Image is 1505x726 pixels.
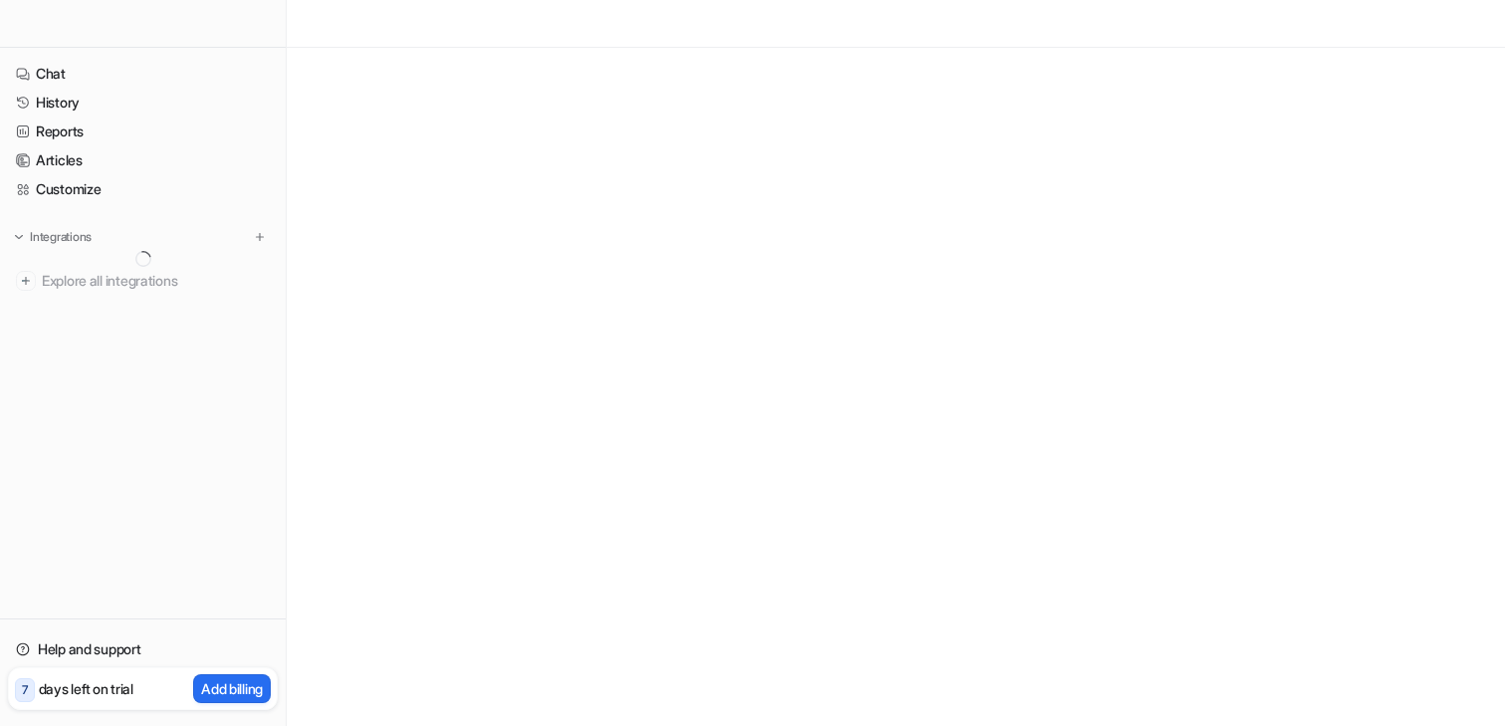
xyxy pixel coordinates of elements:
[8,89,278,117] a: History
[8,267,278,295] a: Explore all integrations
[12,230,26,244] img: expand menu
[8,118,278,145] a: Reports
[193,674,271,703] button: Add billing
[42,265,270,297] span: Explore all integrations
[8,635,278,663] a: Help and support
[8,146,278,174] a: Articles
[8,60,278,88] a: Chat
[22,681,28,699] p: 7
[30,229,92,245] p: Integrations
[8,175,278,203] a: Customize
[16,271,36,291] img: explore all integrations
[39,678,133,699] p: days left on trial
[253,230,267,244] img: menu_add.svg
[8,227,98,247] button: Integrations
[201,678,263,699] p: Add billing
